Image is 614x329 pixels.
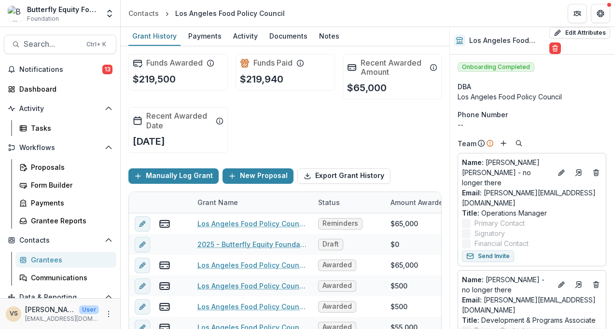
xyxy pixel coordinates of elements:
[469,37,545,45] h2: Los Angeles Food Policy Council
[253,58,293,68] h2: Funds Paid
[385,197,453,207] div: Amount Awarded
[391,302,407,312] div: $500
[146,58,203,68] h2: Funds Awarded
[462,316,479,324] span: Title :
[197,281,307,291] a: Los Angeles Food Policy Council - Honorarium- [DATE]
[15,252,116,268] a: Grantees
[312,197,346,207] div: Status
[590,279,602,290] button: Deletes
[391,260,418,270] div: $65,000
[184,27,225,46] a: Payments
[197,302,307,312] a: Los Angeles Food Policy Council - Honorarium - [DATE]
[27,4,99,14] div: Butterfly Equity Foundation
[128,29,181,43] div: Grant History
[556,279,567,290] button: Edit
[31,162,109,172] div: Proposals
[591,4,610,23] button: Get Help
[4,35,116,54] button: Search...
[4,62,116,77] button: Notifications13
[15,213,116,229] a: Grantee Reports
[458,138,476,149] p: Team
[229,27,262,46] a: Activity
[19,105,101,113] span: Activity
[31,123,109,133] div: Tasks
[25,315,99,323] p: [EMAIL_ADDRESS][DOMAIN_NAME]
[265,29,311,43] div: Documents
[135,257,150,273] button: edit
[571,165,586,180] a: Go to contact
[84,39,108,50] div: Ctrl + K
[159,218,170,229] button: view-payments
[125,6,163,20] a: Contacts
[135,278,150,293] button: edit
[31,198,109,208] div: Payments
[549,27,610,39] button: Edit Attributes
[125,6,289,20] nav: breadcrumb
[4,101,116,116] button: Open Activity
[19,293,101,302] span: Data & Reporting
[135,299,150,314] button: edit
[391,281,407,291] div: $500
[458,120,606,130] div: --
[25,304,75,315] p: [PERSON_NAME]
[391,239,399,249] div: $0
[4,140,116,155] button: Open Workflows
[462,189,482,197] span: Email:
[31,255,109,265] div: Grantees
[229,29,262,43] div: Activity
[146,111,212,130] h2: Recent Awarded Date
[19,66,102,74] span: Notifications
[184,29,225,43] div: Payments
[322,302,352,311] span: Awarded
[458,62,534,72] span: Onboarding Completed
[24,40,81,49] span: Search...
[297,168,391,184] button: Export Grant History
[391,219,418,229] div: $65,000
[240,72,283,86] p: $219,940
[549,42,561,54] button: Delete
[322,219,358,228] span: Reminders
[462,275,484,284] span: Name :
[458,92,606,102] div: Los Angeles Food Policy Council
[462,158,484,166] span: Name :
[135,216,150,231] button: edit
[15,120,116,136] a: Tasks
[102,65,112,74] span: 13
[462,250,514,262] button: Send Invite
[223,168,293,184] button: New Proposal
[312,192,385,213] div: Status
[498,137,509,149] button: Add
[103,4,116,23] button: Open entity switcher
[568,4,587,23] button: Partners
[15,177,116,193] a: Form Builder
[571,277,586,292] a: Go to contact
[590,167,602,178] button: Deletes
[31,216,109,226] div: Grantee Reports
[462,157,552,188] p: [PERSON_NAME] [PERSON_NAME] - no longer there
[10,311,18,317] div: Vannesa Santos
[159,259,170,271] button: view-payments
[197,239,307,249] a: 2025 - Butterfly Equity Foundation - Annual Info Sheet, Goals, & Renewal Attachments
[31,273,109,283] div: Communications
[462,157,552,188] a: Name: [PERSON_NAME] [PERSON_NAME] - no longer there
[192,192,312,213] div: Grant Name
[19,236,101,245] span: Contacts
[15,270,116,286] a: Communications
[315,29,343,43] div: Notes
[458,82,471,92] span: DBA
[462,315,602,325] p: Development & Programs Associate
[128,8,159,18] div: Contacts
[322,261,352,269] span: Awarded
[133,72,176,86] p: $219,500
[135,236,150,252] button: edit
[458,110,508,120] span: Phone Number
[462,274,552,295] a: Name: [PERSON_NAME] - no longer there
[361,58,426,77] h2: Recent Awarded Amount
[462,296,482,304] span: Email:
[462,188,602,208] a: Email: [PERSON_NAME][EMAIL_ADDRESS][DOMAIN_NAME]
[322,240,339,248] span: Draft
[462,209,479,217] span: Title :
[556,167,567,178] button: Edit
[322,282,352,290] span: Awarded
[159,301,170,312] button: view-payments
